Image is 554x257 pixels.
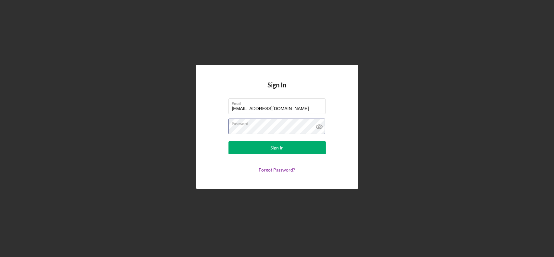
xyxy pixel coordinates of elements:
[270,141,284,154] div: Sign In
[228,141,326,154] button: Sign In
[232,119,326,126] label: Password
[259,167,295,173] a: Forgot Password?
[268,81,287,98] h4: Sign In
[232,99,326,106] label: Email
